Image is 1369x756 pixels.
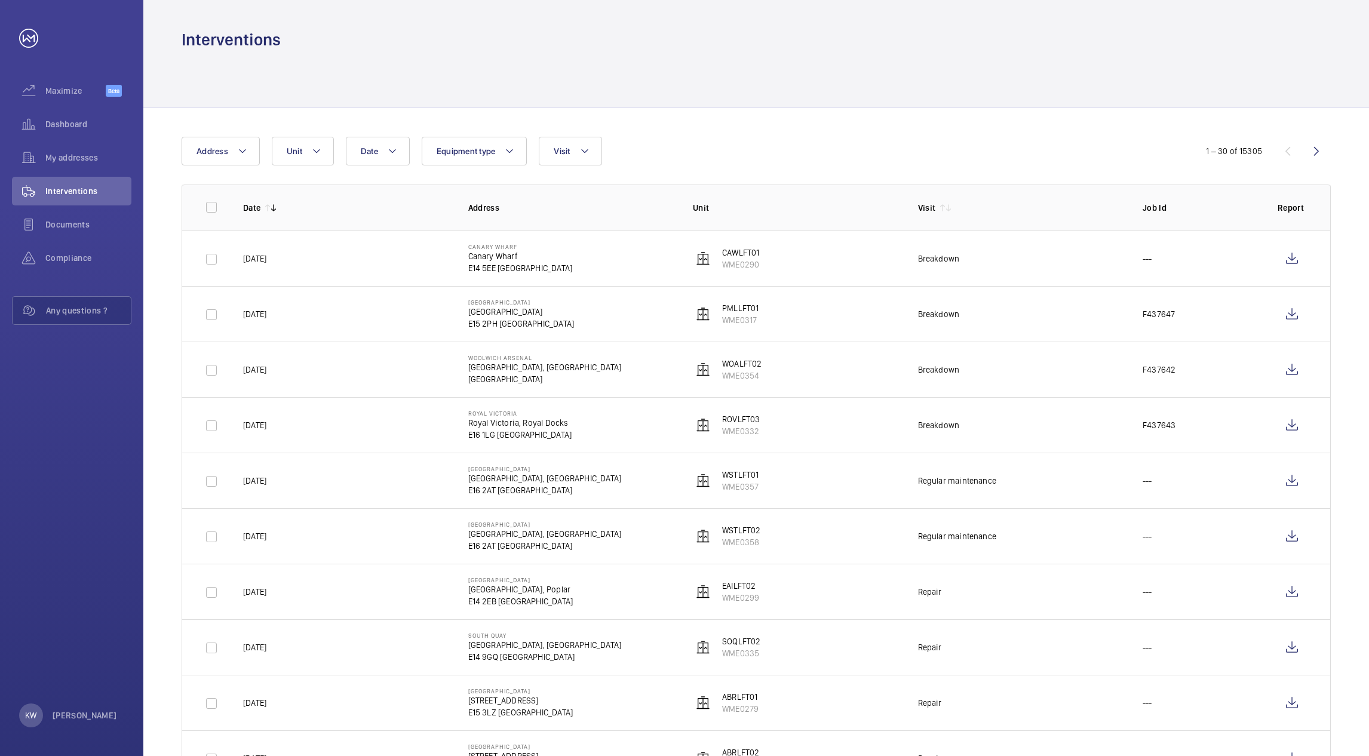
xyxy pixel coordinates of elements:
img: elevator.svg [696,251,710,266]
span: Beta [106,85,122,97]
p: [DATE] [243,530,266,542]
p: [DATE] [243,308,266,320]
p: [GEOGRAPHIC_DATA] [468,521,622,528]
p: KW [25,709,36,721]
p: South Quay [468,632,622,639]
p: WME0317 [722,314,759,326]
p: [GEOGRAPHIC_DATA] [468,299,575,306]
p: [STREET_ADDRESS] [468,694,573,706]
p: Unit [693,202,899,214]
p: E14 5EE [GEOGRAPHIC_DATA] [468,262,573,274]
span: Interventions [45,185,131,197]
div: Breakdown [918,364,960,376]
p: WME0354 [722,370,762,382]
p: WSTLFT02 [722,524,760,536]
div: Regular maintenance [918,475,996,487]
p: WME0290 [722,259,759,271]
p: Canary Wharf [468,243,573,250]
p: SOQLFT02 [722,635,760,647]
p: E16 2AT [GEOGRAPHIC_DATA] [468,484,622,496]
h1: Interventions [182,29,281,51]
p: [GEOGRAPHIC_DATA] [468,306,575,318]
p: --- [1143,697,1152,709]
p: [GEOGRAPHIC_DATA], [GEOGRAPHIC_DATA] [468,361,622,373]
button: Date [346,137,410,165]
div: Regular maintenance [918,530,996,542]
span: My addresses [45,152,131,164]
p: PMLLFT01 [722,302,759,314]
button: Equipment type [422,137,527,165]
p: [DATE] [243,586,266,598]
span: Maximize [45,85,106,97]
p: WME0279 [722,703,759,715]
p: F437647 [1143,308,1175,320]
p: F437642 [1143,364,1175,376]
p: WME0299 [722,592,759,604]
p: CAWLFT01 [722,247,759,259]
p: [DATE] [243,253,266,265]
div: Breakdown [918,253,960,265]
img: elevator.svg [696,362,710,377]
img: elevator.svg [696,474,710,488]
img: elevator.svg [696,696,710,710]
p: --- [1143,253,1152,265]
p: E15 3LZ [GEOGRAPHIC_DATA] [468,706,573,718]
p: E14 2EB [GEOGRAPHIC_DATA] [468,595,573,607]
p: E14 9GQ [GEOGRAPHIC_DATA] [468,651,622,663]
span: Any questions ? [46,305,131,316]
p: --- [1143,475,1152,487]
p: WME0358 [722,536,760,548]
p: Royal Victoria, Royal Docks [468,417,572,429]
p: ABRLFT01 [722,691,759,703]
span: Equipment type [437,146,496,156]
p: E16 2AT [GEOGRAPHIC_DATA] [468,540,622,552]
span: Dashboard [45,118,131,130]
p: WME0357 [722,481,759,493]
img: elevator.svg [696,307,710,321]
p: [GEOGRAPHIC_DATA], Poplar [468,583,573,595]
p: Job Id [1143,202,1259,214]
p: [GEOGRAPHIC_DATA] [468,687,573,694]
p: [GEOGRAPHIC_DATA] [468,576,573,583]
span: Address [197,146,228,156]
p: --- [1143,530,1152,542]
div: Breakdown [918,419,960,431]
img: elevator.svg [696,585,710,599]
p: [DATE] [243,697,266,709]
p: [GEOGRAPHIC_DATA], [GEOGRAPHIC_DATA] [468,639,622,651]
p: F437643 [1143,419,1175,431]
p: Canary Wharf [468,250,573,262]
div: Repair [918,641,942,653]
div: Repair [918,586,942,598]
p: WME0335 [722,647,760,659]
p: EAILFT02 [722,580,759,592]
p: [GEOGRAPHIC_DATA], [GEOGRAPHIC_DATA] [468,472,622,484]
p: Date [243,202,260,214]
button: Unit [272,137,334,165]
p: --- [1143,641,1152,653]
p: Royal Victoria [468,410,572,417]
p: [GEOGRAPHIC_DATA] [468,373,622,385]
span: Visit [554,146,570,156]
p: E15 2PH [GEOGRAPHIC_DATA] [468,318,575,330]
p: E16 1LG [GEOGRAPHIC_DATA] [468,429,572,441]
p: WME0332 [722,425,760,437]
button: Address [182,137,260,165]
p: [GEOGRAPHIC_DATA] [468,743,573,750]
p: WSTLFT01 [722,469,759,481]
p: [DATE] [243,419,266,431]
span: Unit [287,146,302,156]
p: Visit [918,202,936,214]
p: [DATE] [243,641,266,653]
img: elevator.svg [696,418,710,432]
div: Repair [918,697,942,709]
span: Documents [45,219,131,231]
p: [DATE] [243,364,266,376]
p: Woolwich Arsenal [468,354,622,361]
span: Date [361,146,378,156]
p: [GEOGRAPHIC_DATA] [468,465,622,472]
p: ROVLFT03 [722,413,760,425]
span: Compliance [45,252,131,264]
div: Breakdown [918,308,960,320]
p: Address [468,202,674,214]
